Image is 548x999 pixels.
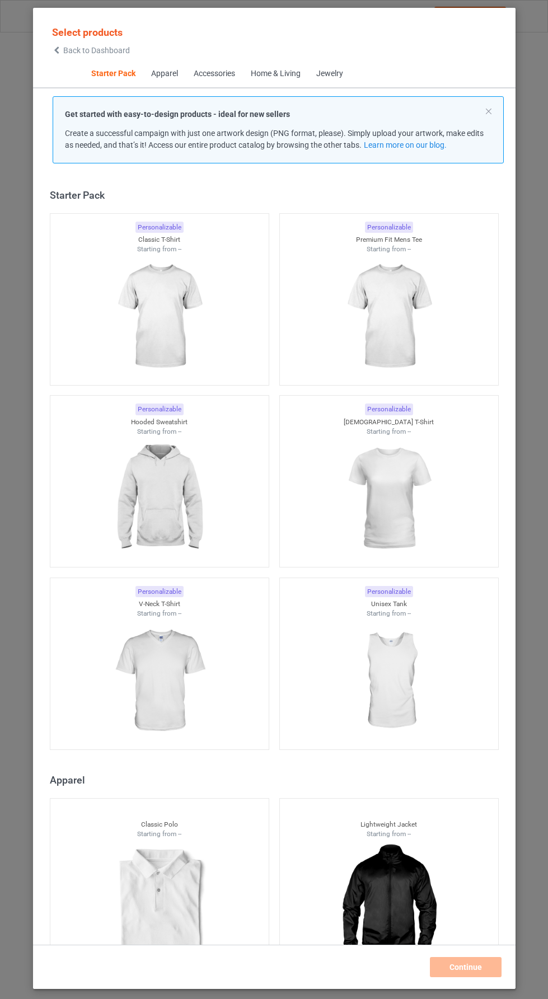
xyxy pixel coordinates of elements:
div: Personalizable [364,404,413,415]
span: Create a successful campaign with just one artwork design (PNG format, please). Simply upload you... [65,129,484,149]
div: Classic T-Shirt [50,235,268,245]
img: regular.jpg [109,254,209,379]
a: Learn more on our blog. [363,140,446,149]
div: Starter Pack [49,189,503,201]
div: Starting from -- [50,609,268,618]
div: Starting from -- [279,245,498,254]
div: Classic Polo [50,820,268,829]
div: Starting from -- [50,829,268,839]
div: Personalizable [364,222,413,233]
div: Apparel [49,773,503,786]
div: Unisex Tank [279,599,498,609]
span: Select products [52,26,123,38]
div: Personalizable [135,586,184,598]
div: Home & Living [251,68,301,79]
div: Starting from -- [279,427,498,437]
img: regular.jpg [339,618,439,744]
img: regular.jpg [109,618,209,744]
img: regular.jpg [339,839,439,964]
img: regular.jpg [109,839,209,964]
div: Accessories [194,68,235,79]
span: Back to Dashboard [63,46,130,55]
div: Personalizable [135,404,184,415]
div: Premium Fit Mens Tee [279,235,498,245]
strong: Get started with easy-to-design products - ideal for new sellers [65,110,290,119]
span: Starter Pack [83,60,143,87]
div: Starting from -- [50,427,268,437]
div: Jewelry [316,68,343,79]
div: Starting from -- [279,829,498,839]
div: Hooded Sweatshirt [50,418,268,427]
div: [DEMOGRAPHIC_DATA] T-Shirt [279,418,498,427]
img: regular.jpg [109,436,209,561]
div: V-Neck T-Shirt [50,599,268,609]
div: Apparel [151,68,178,79]
img: regular.jpg [339,254,439,379]
div: Lightweight Jacket [279,820,498,829]
div: Starting from -- [50,245,268,254]
img: regular.jpg [339,436,439,561]
div: Starting from -- [279,609,498,618]
div: Personalizable [135,222,184,233]
div: Personalizable [364,586,413,598]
